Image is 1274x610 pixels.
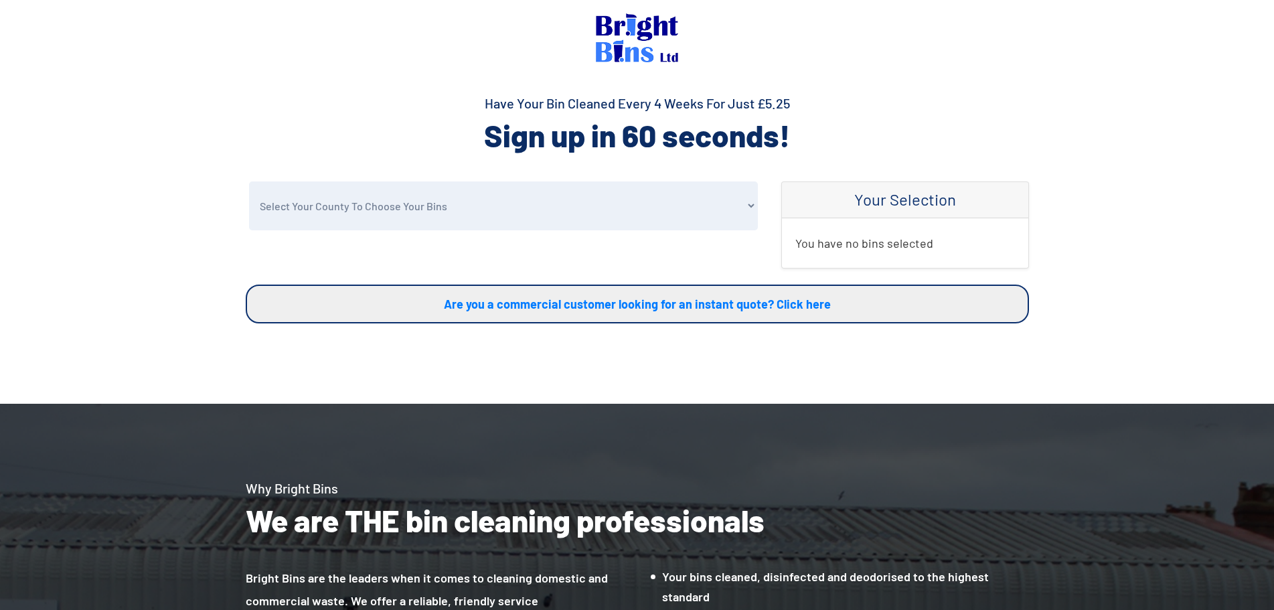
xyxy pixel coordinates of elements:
p: You have no bins selected [795,232,1015,254]
h2: Sign up in 60 seconds! [246,115,1029,155]
h4: Your Selection [795,190,1015,210]
h4: Have Your Bin Cleaned Every 4 Weeks For Just £5.25 [246,94,1029,112]
h2: We are THE bin cleaning professionals [246,500,1029,540]
a: Are you a commercial customer looking for an instant quote? Click here [246,285,1029,323]
h4: Why Bright Bins [246,479,1029,498]
li: Your bins cleaned, disinfected and deodorised to the highest standard [651,566,1029,607]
